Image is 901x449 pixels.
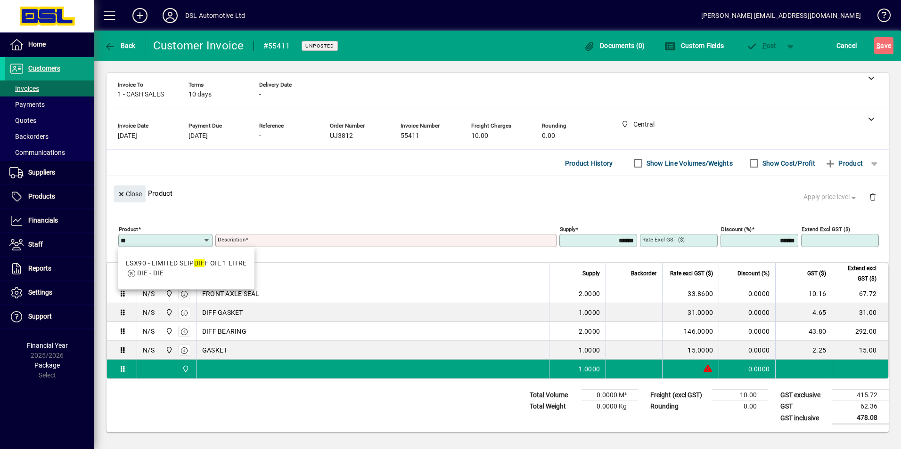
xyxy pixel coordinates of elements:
span: 1.0000 [579,308,600,317]
td: GST [776,401,832,412]
td: 0.00 [712,401,768,412]
span: GASKET [202,345,228,355]
span: Product History [565,156,613,171]
mat-label: Extend excl GST ($) [802,226,850,233]
a: Financials [5,209,94,233]
div: N/S [143,308,155,317]
span: Supply [582,268,600,279]
div: [PERSON_NAME] [EMAIL_ADDRESS][DOMAIN_NAME] [701,8,861,23]
td: 415.72 [832,390,889,401]
td: 10.16 [775,284,832,303]
span: Back [104,42,136,49]
td: GST inclusive [776,412,832,424]
span: Unposted [305,43,334,49]
button: Save [874,37,893,54]
td: 292.00 [832,322,888,341]
button: Product History [561,155,617,172]
div: 146.0000 [668,327,713,336]
a: Settings [5,281,94,305]
span: 2.0000 [579,327,600,336]
span: DIE - DIE [137,269,164,277]
td: 43.80 [775,322,832,341]
span: 1 - CASH SALES [118,91,164,98]
a: Invoices [5,80,94,96]
span: Central [163,289,174,299]
div: #55411 [263,39,290,54]
td: Freight (excl GST) [646,390,712,401]
span: Suppliers [28,168,55,176]
a: Products [5,185,94,208]
button: Apply price level [800,189,862,206]
div: N/S [143,289,155,298]
mat-label: Supply [560,226,575,233]
a: Communications [5,144,94,160]
div: N/S [143,327,155,336]
td: 62.36 [832,401,889,412]
mat-label: Rate excl GST ($) [642,236,685,243]
button: Documents (0) [582,37,647,54]
td: Total Weight [525,401,582,412]
td: 15.00 [832,341,888,360]
td: 0.0000 [719,360,775,378]
span: Backorder [631,268,656,279]
span: [DATE] [118,132,137,140]
span: Central [163,326,174,337]
span: Financials [28,216,58,224]
div: Product [106,176,889,210]
a: Home [5,33,94,56]
span: Central [163,345,174,355]
td: 4.65 [775,303,832,322]
a: Quotes [5,112,94,128]
td: GST exclusive [776,390,832,401]
td: 0.0000 [719,284,775,303]
span: Quotes [9,117,36,124]
span: Reports [28,265,51,272]
button: Cancel [834,37,860,54]
span: 1.0000 [579,364,600,374]
span: ost [746,42,777,49]
span: Custom Fields [664,42,724,49]
span: 10.00 [471,132,488,140]
td: 0.0000 M³ [582,390,638,401]
span: Documents (0) [584,42,645,49]
div: DSL Automotive Ltd [185,8,245,23]
td: 0.0000 [719,322,775,341]
td: 478.08 [832,412,889,424]
td: 10.00 [712,390,768,401]
a: Knowledge Base [870,2,889,32]
button: Delete [861,185,884,208]
div: LSX90 - LIMITED SLIP F OIL 1 LITRE [126,258,247,268]
button: Close [114,185,146,202]
app-page-header-button: Back [94,37,146,54]
button: Add [125,7,155,24]
span: 55411 [401,132,419,140]
span: FRONT AXLE SEAL [202,289,260,298]
span: Communications [9,149,65,156]
span: Staff [28,241,43,248]
span: Customers [28,64,60,72]
span: Products [28,192,55,200]
span: Support [28,313,52,320]
td: 67.72 [832,284,888,303]
span: Settings [28,289,52,296]
div: Customer Invoice [153,38,244,53]
a: Payments [5,96,94,112]
span: Package [34,361,60,369]
span: DIFF BEARING [202,327,246,336]
span: Invoices [9,85,39,92]
span: - [259,91,261,98]
td: 2.25 [775,341,832,360]
span: Close [117,186,142,202]
span: S [876,42,880,49]
td: 31.00 [832,303,888,322]
span: Home [28,40,46,48]
label: Show Line Volumes/Weights [645,159,733,168]
span: Cancel [836,38,857,53]
td: 0.0000 [719,303,775,322]
span: Rate excl GST ($) [670,268,713,279]
button: Custom Fields [662,37,726,54]
div: N/S [143,345,155,355]
button: Back [102,37,138,54]
span: Apply price level [803,192,858,202]
mat-label: Product [119,226,138,233]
